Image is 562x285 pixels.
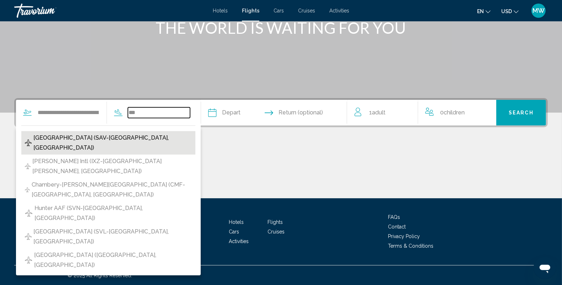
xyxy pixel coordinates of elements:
span: USD [501,9,512,14]
a: Cars [229,229,239,235]
button: Chambery-[PERSON_NAME][GEOGRAPHIC_DATA] (CMF-[GEOGRAPHIC_DATA], [GEOGRAPHIC_DATA]) [21,178,195,201]
span: Adult [372,109,386,116]
iframe: Button to launch messaging window [534,257,556,279]
span: Return (optional) [279,108,323,118]
span: Children [444,109,465,116]
a: Flights [268,219,283,225]
a: Activities [229,238,249,244]
button: Search [496,100,546,125]
span: en [477,9,484,14]
div: Search widget [16,100,546,125]
a: FAQs [388,214,400,220]
a: Cruises [268,229,285,235]
button: [GEOGRAPHIC_DATA] (SAV-[GEOGRAPHIC_DATA], [GEOGRAPHIC_DATA]) [21,131,195,155]
span: [GEOGRAPHIC_DATA] (SAV-[GEOGRAPHIC_DATA], [GEOGRAPHIC_DATA]) [33,133,192,153]
button: Change currency [501,6,519,16]
a: Cruises [298,8,315,14]
span: Search [509,110,534,116]
span: [GEOGRAPHIC_DATA] ([GEOGRAPHIC_DATA], [GEOGRAPHIC_DATA]) [34,250,192,270]
span: MW [533,7,545,14]
a: Hotels [229,219,244,225]
span: 0 [440,108,465,118]
button: Depart date [208,100,241,125]
span: [PERSON_NAME] Intl (IXZ-[GEOGRAPHIC_DATA][PERSON_NAME], [GEOGRAPHIC_DATA]) [32,156,192,176]
span: © 2025 All Rights Reserved. [67,273,132,278]
h1: THE WORLD IS WAITING FOR YOU [148,18,414,37]
span: 1 [369,108,386,118]
a: Activities [329,8,349,14]
a: Privacy Policy [388,233,420,239]
button: Travelers: 1 adult, 0 children [347,100,497,125]
a: Contact [388,224,406,230]
button: Hunter AAF (SVN-[GEOGRAPHIC_DATA], [GEOGRAPHIC_DATA]) [21,201,195,225]
button: [GEOGRAPHIC_DATA] (SVL-[GEOGRAPHIC_DATA], [GEOGRAPHIC_DATA]) [21,225,195,248]
button: [PERSON_NAME] Intl (IXZ-[GEOGRAPHIC_DATA][PERSON_NAME], [GEOGRAPHIC_DATA]) [21,155,195,178]
a: Flights [242,8,259,14]
a: Travorium [14,4,206,18]
span: [GEOGRAPHIC_DATA] (SVL-[GEOGRAPHIC_DATA], [GEOGRAPHIC_DATA]) [33,227,192,247]
button: Change language [477,6,491,16]
a: Hotels [213,8,228,14]
span: Hunter AAF (SVN-[GEOGRAPHIC_DATA], [GEOGRAPHIC_DATA]) [34,203,192,223]
button: Return date [265,100,323,125]
button: [GEOGRAPHIC_DATA] ([GEOGRAPHIC_DATA], [GEOGRAPHIC_DATA]) [21,248,195,272]
button: User Menu [529,3,548,18]
a: Cars [274,8,284,14]
a: Terms & Conditions [388,243,433,249]
span: Chambery-[PERSON_NAME][GEOGRAPHIC_DATA] (CMF-[GEOGRAPHIC_DATA], [GEOGRAPHIC_DATA]) [32,180,192,200]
